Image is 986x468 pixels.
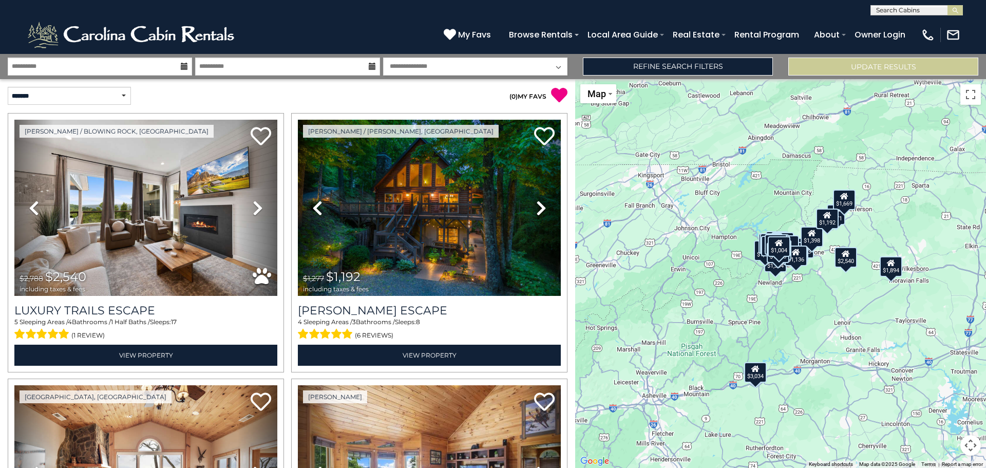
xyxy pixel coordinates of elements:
button: Change map style [580,84,616,103]
div: $1,004 [768,236,790,256]
a: My Favs [444,28,494,42]
a: Browse Rentals [504,26,578,44]
span: $2,540 [45,269,86,284]
a: Refine Search Filters [583,58,773,76]
div: $1,136 [785,245,807,266]
div: $2,540 [835,247,857,268]
div: $1,332 [754,240,776,261]
div: $1,076 [765,234,787,254]
a: Add to favorites [251,126,271,148]
a: Add to favorites [251,391,271,414]
a: Owner Login [849,26,911,44]
div: $1,384 [764,252,787,272]
span: 3 [352,318,356,326]
a: Add to favorites [534,391,555,414]
span: Map [587,88,606,99]
div: Sleeping Areas / Bathrooms / Sleeps: [14,317,277,342]
img: White-1-2.png [26,20,239,50]
div: $1,192 [816,209,839,229]
a: [PERSON_NAME] [303,390,367,403]
div: $4,094 [760,233,783,254]
div: $3,034 [744,362,767,382]
div: $1,669 [833,189,856,210]
img: Google [578,455,612,468]
a: View Property [14,345,277,366]
div: Sleeping Areas / Bathrooms / Sleeps: [298,317,561,342]
a: Luxury Trails Escape [14,304,277,317]
span: ( ) [509,92,518,100]
a: Local Area Guide [582,26,663,44]
span: $1,277 [303,274,324,283]
h3: Todd Escape [298,304,561,317]
button: Keyboard shortcuts [809,461,853,468]
img: thumbnail_168627805.jpeg [298,120,561,296]
span: including taxes & fees [303,286,369,292]
a: Open this area in Google Maps (opens a new window) [578,455,612,468]
a: Rental Program [729,26,804,44]
a: [PERSON_NAME] / [PERSON_NAME], [GEOGRAPHIC_DATA] [303,125,499,138]
span: My Favs [458,28,491,41]
div: $1,942 [766,231,788,252]
span: $2,788 [20,274,43,283]
span: 8 [416,318,420,326]
div: $1,891 [771,232,794,253]
span: $1,192 [326,269,361,284]
span: (1 review) [71,329,105,342]
span: Map data ©2025 Google [859,461,915,467]
a: (0)MY FAVS [509,92,546,100]
div: $1,398 [801,227,823,247]
span: 4 [68,318,72,326]
a: [GEOGRAPHIC_DATA], [GEOGRAPHIC_DATA] [20,390,172,403]
a: [PERSON_NAME] / Blowing Rock, [GEOGRAPHIC_DATA] [20,125,214,138]
span: 0 [511,92,516,100]
a: Real Estate [668,26,725,44]
a: [PERSON_NAME] Escape [298,304,561,317]
div: $1,126 [767,242,789,263]
button: Map camera controls [960,435,981,456]
img: thumbnail_168695581.jpeg [14,120,277,296]
span: including taxes & fees [20,286,86,292]
a: Terms [921,461,936,467]
a: Add to favorites [534,126,555,148]
span: 5 [14,318,18,326]
span: 1 Half Baths / [111,318,150,326]
div: $1,894 [880,256,902,276]
button: Update Results [788,58,978,76]
div: $1,799 [761,236,784,256]
span: 4 [298,318,302,326]
div: $1,917 [759,233,781,254]
a: View Property [298,345,561,366]
img: phone-regular-white.png [921,28,935,42]
button: Toggle fullscreen view [960,84,981,105]
span: (6 reviews) [355,329,393,342]
a: Report a map error [942,461,983,467]
span: 17 [171,318,177,326]
a: About [809,26,845,44]
img: mail-regular-white.png [946,28,960,42]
